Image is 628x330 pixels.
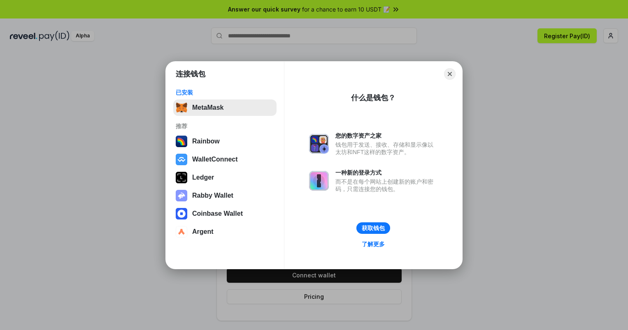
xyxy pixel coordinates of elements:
button: Rabby Wallet [173,187,277,204]
button: Ledger [173,169,277,186]
h1: 连接钱包 [176,69,205,79]
img: svg+xml,%3Csvg%20fill%3D%22none%22%20height%3D%2233%22%20viewBox%3D%220%200%2035%2033%22%20width%... [176,102,187,113]
div: 什么是钱包？ [351,93,395,103]
img: svg+xml,%3Csvg%20width%3D%2228%22%20height%3D%2228%22%20viewBox%3D%220%200%2028%2028%22%20fill%3D... [176,226,187,238]
div: 您的数字资产之家 [335,132,437,139]
div: Ledger [192,174,214,181]
img: svg+xml,%3Csvg%20xmlns%3D%22http%3A%2F%2Fwww.w3.org%2F2000%2Fsvg%22%20fill%3D%22none%22%20viewBox... [309,134,329,154]
div: Rainbow [192,138,220,145]
div: 已安装 [176,89,274,96]
img: svg+xml,%3Csvg%20width%3D%2228%22%20height%3D%2228%22%20viewBox%3D%220%200%2028%2028%22%20fill%3D... [176,208,187,219]
button: Rainbow [173,133,277,150]
button: 获取钱包 [356,222,390,234]
div: 而不是在每个网站上创建新的账户和密码，只需连接您的钱包。 [335,178,437,193]
img: svg+xml,%3Csvg%20xmlns%3D%22http%3A%2F%2Fwww.w3.org%2F2000%2Fsvg%22%20fill%3D%22none%22%20viewBox... [176,190,187,201]
div: WalletConnect [192,156,238,163]
div: 钱包用于发送、接收、存储和显示像以太坊和NFT这样的数字资产。 [335,141,437,156]
div: Rabby Wallet [192,192,233,199]
button: WalletConnect [173,151,277,168]
img: svg+xml,%3Csvg%20width%3D%22120%22%20height%3D%22120%22%20viewBox%3D%220%200%20120%20120%22%20fil... [176,136,187,147]
div: 一种新的登录方式 [335,169,437,176]
button: Coinbase Wallet [173,205,277,222]
div: 了解更多 [362,240,385,248]
button: MetaMask [173,99,277,116]
button: Argent [173,224,277,240]
div: MetaMask [192,104,223,111]
img: svg+xml,%3Csvg%20xmlns%3D%22http%3A%2F%2Fwww.w3.org%2F2000%2Fsvg%22%20width%3D%2228%22%20height%3... [176,172,187,183]
img: svg+xml,%3Csvg%20width%3D%2228%22%20height%3D%2228%22%20viewBox%3D%220%200%2028%2028%22%20fill%3D... [176,154,187,165]
div: Coinbase Wallet [192,210,243,217]
button: Close [444,68,456,80]
div: Argent [192,228,214,235]
div: 获取钱包 [362,224,385,232]
div: 推荐 [176,122,274,130]
img: svg+xml,%3Csvg%20xmlns%3D%22http%3A%2F%2Fwww.w3.org%2F2000%2Fsvg%22%20fill%3D%22none%22%20viewBox... [309,171,329,191]
a: 了解更多 [357,239,390,249]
